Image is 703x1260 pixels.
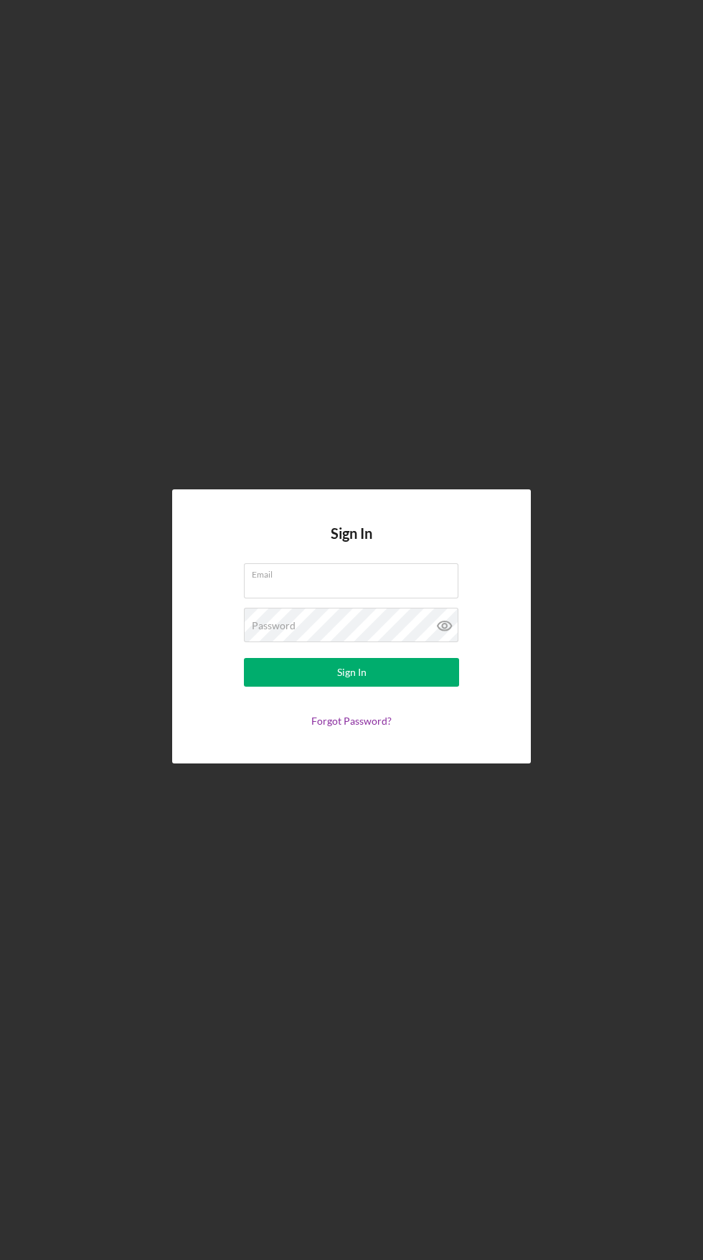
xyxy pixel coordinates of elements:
[244,658,459,687] button: Sign In
[311,715,392,727] a: Forgot Password?
[331,525,372,563] h4: Sign In
[252,564,458,580] label: Email
[337,658,367,687] div: Sign In
[252,620,296,631] label: Password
